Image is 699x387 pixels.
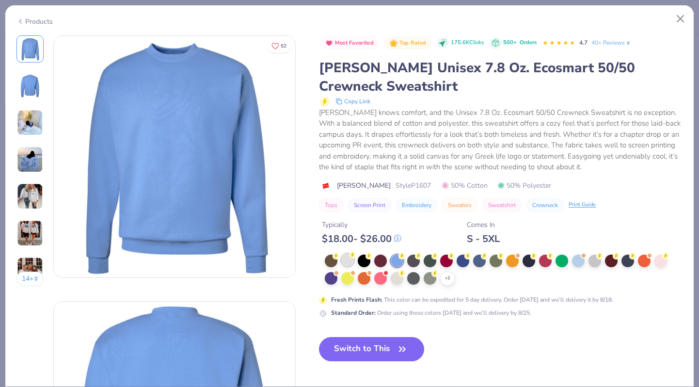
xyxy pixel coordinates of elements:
[396,180,431,191] span: Style P1607
[16,16,53,27] div: Products
[451,39,484,47] span: 175.6K Clicks
[319,59,683,96] div: [PERSON_NAME] Unisex 7.8 Oz. Ecosmart 50/50 Crewneck Sweatshirt
[281,44,286,48] span: 52
[482,198,522,212] button: Sweatshirt
[579,39,588,47] span: 4.7
[331,309,376,317] strong: Standard Order :
[320,37,379,49] button: Badge Button
[442,180,488,191] span: 50% Cotton
[348,198,391,212] button: Screen Print
[390,39,397,47] img: Top Rated sort
[17,220,43,246] img: User generated content
[331,295,613,304] div: This color can be expedited for 5 day delivery. Order [DATE] and we’ll delivery it by 8/18.
[497,180,551,191] span: 50% Polyester
[319,337,424,361] button: Switch to This
[322,220,401,230] div: Typically
[17,110,43,136] img: User generated content
[542,35,575,51] div: 4.7 Stars
[17,146,43,173] img: User generated content
[442,198,477,212] button: Sweaters
[569,201,596,209] div: Print Guide
[520,39,537,46] span: Orders
[331,296,382,304] strong: Fresh Prints Flash :
[526,198,564,212] button: Crewneck
[325,39,333,47] img: Most Favorited sort
[18,37,42,61] img: Front
[335,40,374,46] span: Most Favorited
[399,40,427,46] span: Top Rated
[54,36,295,277] img: Front
[396,198,437,212] button: Embroidery
[319,182,332,190] img: brand logo
[267,39,291,53] button: Like
[319,198,343,212] button: Tops
[16,272,44,286] button: 14+
[503,39,537,47] div: 500+
[18,74,42,97] img: Back
[17,183,43,210] img: User generated content
[671,10,690,28] button: Close
[445,275,450,282] span: + 2
[333,96,373,107] button: copy to clipboard
[319,107,683,173] div: [PERSON_NAME] knows comfort, and the Unisex 7.8 Oz. Ecosmart 50/50 Crewneck Sweatshirt is no exce...
[17,257,43,283] img: User generated content
[384,37,431,49] button: Badge Button
[337,180,391,191] span: [PERSON_NAME]
[467,233,500,245] div: S - 5XL
[467,220,500,230] div: Comes In
[322,233,401,245] div: $ 18.00 - $ 26.00
[331,308,531,317] div: Order using these colors [DATE] and we’ll delivery by 8/25.
[591,38,632,47] a: 40+ Reviews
